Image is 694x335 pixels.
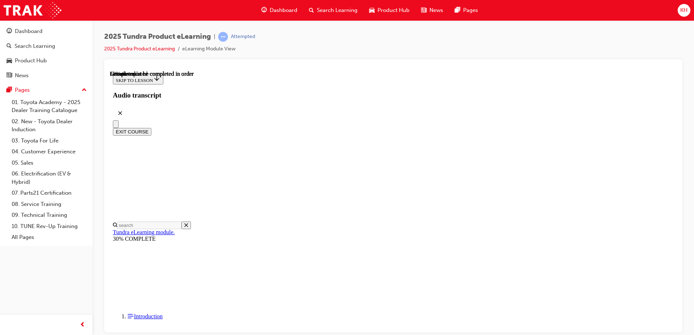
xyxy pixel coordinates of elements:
div: Attempted [231,33,255,40]
span: car-icon [7,58,12,64]
a: News [3,69,90,82]
a: 04. Customer Experience [9,146,90,157]
div: Product Hub [15,57,47,65]
button: Close navigation menu [3,50,9,57]
span: Pages [463,6,478,15]
span: prev-icon [80,320,85,330]
span: Product Hub [377,6,409,15]
a: guage-iconDashboard [256,3,303,18]
a: Search Learning [3,40,90,53]
li: eLearning Module View [182,45,236,53]
input: Search [7,151,72,158]
span: search-icon [7,43,12,50]
span: learningRecordVerb_ATTEMPT-icon [218,32,228,42]
a: Product Hub [3,54,90,67]
a: 09. Technical Training [9,210,90,221]
a: 03. Toyota For Life [9,135,90,146]
button: Pages [3,83,90,97]
span: SKIP TO LESSON [6,7,50,12]
a: Dashboard [3,25,90,38]
a: news-iconNews [415,3,449,18]
a: All Pages [9,232,90,243]
span: Dashboard [270,6,297,15]
span: car-icon [369,6,375,15]
div: Dashboard [15,27,42,36]
div: 30% COMPLETE [3,165,564,171]
a: search-iconSearch Learning [303,3,363,18]
a: 02. New - Toyota Dealer Induction [9,116,90,135]
span: Search Learning [317,6,358,15]
a: car-iconProduct Hub [363,3,415,18]
button: DashboardSearch LearningProduct HubNews [3,23,90,83]
a: 08. Service Training [9,199,90,210]
div: Search Learning [15,42,55,50]
span: guage-icon [7,28,12,35]
span: news-icon [421,6,426,15]
button: Close search menu [72,151,81,158]
button: Close audio transcript panel [3,35,17,50]
h3: Audio transcript [3,21,564,29]
a: 07. Parts21 Certification [9,187,90,199]
span: pages-icon [455,6,460,15]
button: EXIT COURSE [3,57,41,65]
button: KH [678,4,690,17]
span: | [214,33,215,41]
a: Tundra eLearning module. [3,158,65,165]
a: 10. TUNE Rev-Up Training [9,221,90,232]
div: Pages [15,86,30,94]
span: guage-icon [261,6,267,15]
a: pages-iconPages [449,3,484,18]
a: 01. Toyota Academy - 2025 Dealer Training Catalogue [9,97,90,116]
img: Trak [4,2,61,18]
div: News [15,71,29,80]
span: news-icon [7,73,12,79]
span: search-icon [309,6,314,15]
a: 2025 Tundra Product eLearning [104,46,175,52]
span: pages-icon [7,87,12,94]
a: 06. Electrification (EV & Hybrid) [9,168,90,187]
button: SKIP TO LESSON [3,3,53,14]
span: KH [680,6,687,15]
span: 2025 Tundra Product eLearning [104,33,211,41]
span: up-icon [82,86,87,95]
span: News [429,6,443,15]
a: 05. Sales [9,157,90,169]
